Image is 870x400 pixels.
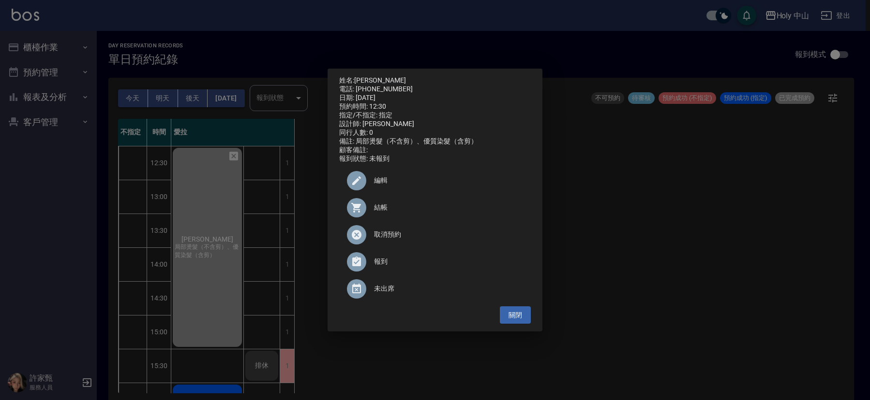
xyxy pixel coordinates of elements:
[374,284,523,294] span: 未出席
[374,257,523,267] span: 報到
[339,129,531,137] div: 同行人數: 0
[339,194,531,221] a: 結帳
[500,306,531,324] button: 關閉
[339,76,531,85] p: 姓名:
[339,102,531,111] div: 預約時間: 12:30
[339,221,531,248] div: 取消預約
[339,137,531,146] div: 備註: 局部燙髮（不含剪）、優質染髮（含剪）
[339,146,531,155] div: 顧客備註:
[339,155,531,163] div: 報到狀態: 未報到
[339,120,531,129] div: 設計師: [PERSON_NAME]
[374,175,523,186] span: 編輯
[374,202,523,213] span: 結帳
[339,85,531,94] div: 電話: [PHONE_NUMBER]
[339,111,531,120] div: 指定/不指定: 指定
[339,167,531,194] div: 編輯
[339,248,531,275] div: 報到
[339,275,531,302] div: 未出席
[354,76,406,84] a: [PERSON_NAME]
[339,94,531,102] div: 日期: [DATE]
[374,229,523,240] span: 取消預約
